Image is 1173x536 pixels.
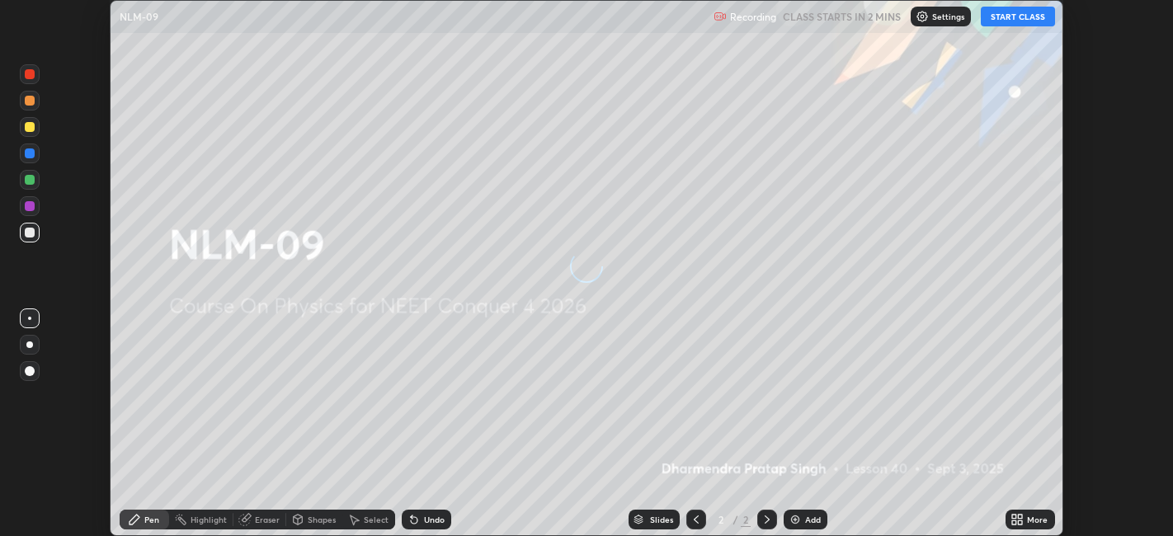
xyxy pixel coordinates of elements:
[144,515,159,524] div: Pen
[713,515,729,524] div: 2
[255,515,280,524] div: Eraser
[805,515,821,524] div: Add
[364,515,389,524] div: Select
[789,513,802,526] img: add-slide-button
[1027,515,1048,524] div: More
[916,10,929,23] img: class-settings-icons
[191,515,227,524] div: Highlight
[733,515,737,524] div: /
[741,512,751,527] div: 2
[650,515,673,524] div: Slides
[932,12,964,21] p: Settings
[308,515,336,524] div: Shapes
[120,10,158,23] p: NLM-09
[783,9,901,24] h5: CLASS STARTS IN 2 MINS
[424,515,445,524] div: Undo
[714,10,727,23] img: recording.375f2c34.svg
[981,7,1055,26] button: START CLASS
[730,11,776,23] p: Recording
